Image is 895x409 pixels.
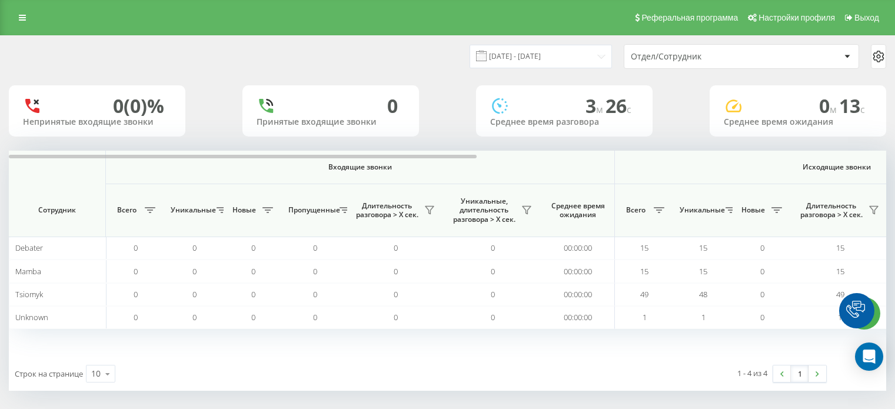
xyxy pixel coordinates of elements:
span: 48 [699,289,707,300]
span: Длительность разговора > Х сек. [797,201,865,220]
span: 0 [394,242,398,253]
span: 0 [491,266,495,277]
span: 0 [251,312,255,322]
span: Уникальные [680,205,722,215]
span: 0 [192,312,197,322]
div: Open Intercom Messenger [855,343,883,371]
span: 0 [760,266,764,277]
td: 00:00:00 [541,260,615,282]
span: 0 [313,242,317,253]
span: 15 [699,266,707,277]
span: Входящие звонки [137,162,584,172]
span: Debater [15,242,43,253]
div: 10 [91,368,101,380]
span: 13 [839,93,865,118]
span: 0 [313,289,317,300]
span: 0 [313,266,317,277]
span: Всего [621,205,650,215]
span: 0 [192,266,197,277]
div: Среднее время ожидания [724,117,872,127]
span: м [830,103,839,116]
span: 0 [819,93,839,118]
span: Tsiomyk [15,289,43,300]
span: 15 [836,242,844,253]
span: 0 [760,312,764,322]
span: Сотрудник [19,205,95,215]
span: 0 [134,266,138,277]
span: Пропущенные [288,205,336,215]
span: Среднее время ожидания [550,201,605,220]
span: Строк на странице [15,368,83,379]
td: 00:00:00 [541,283,615,306]
div: 0 (0)% [113,95,164,117]
span: 1 [701,312,706,322]
span: 49 [640,289,648,300]
a: 1 [791,365,809,382]
span: 0 [134,289,138,300]
span: Unknown [15,312,48,322]
span: 26 [605,93,631,118]
div: Непринятые входящие звонки [23,117,171,127]
span: Выход [854,13,879,22]
span: 0 [251,289,255,300]
span: 0 [760,242,764,253]
span: 0 [134,312,138,322]
span: 0 [192,289,197,300]
td: 00:00:00 [541,306,615,329]
div: 0 [387,95,398,117]
span: c [860,103,865,116]
span: c [627,103,631,116]
div: Среднее время разговора [490,117,638,127]
span: Mamba [15,266,41,277]
span: Новые [738,205,768,215]
span: 0 [394,289,398,300]
span: 15 [640,266,648,277]
span: 1 [643,312,647,322]
span: м [596,103,605,116]
td: 00:00:00 [541,237,615,260]
span: Длительность разговора > Х сек. [353,201,421,220]
span: 0 [760,289,764,300]
div: 1 - 4 из 4 [737,367,767,379]
span: 0 [394,312,398,322]
span: 0 [251,242,255,253]
span: 0 [394,266,398,277]
span: Настройки профиля [758,13,835,22]
span: 0 [313,312,317,322]
div: Принятые входящие звонки [257,117,405,127]
span: 15 [640,242,648,253]
span: 49 [836,289,844,300]
span: Уникальные, длительность разговора > Х сек. [450,197,518,224]
span: Реферальная программа [641,13,738,22]
span: 0 [491,289,495,300]
span: Новые [229,205,259,215]
span: Уникальные [171,205,213,215]
div: Отдел/Сотрудник [631,52,771,62]
span: 3 [585,93,605,118]
span: 15 [836,266,844,277]
span: 0 [251,266,255,277]
span: Всего [112,205,141,215]
span: 0 [491,312,495,322]
span: 0 [192,242,197,253]
span: 0 [491,242,495,253]
span: 0 [134,242,138,253]
span: 15 [699,242,707,253]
